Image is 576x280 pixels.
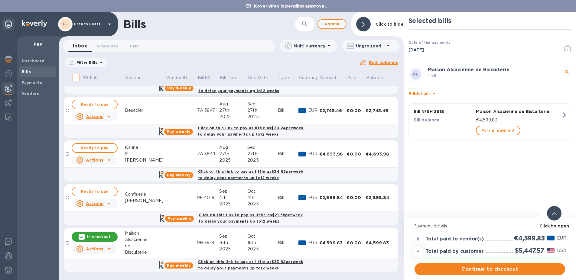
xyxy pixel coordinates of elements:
p: Currency [299,75,318,81]
div: €4,599.83 [319,240,347,246]
b: Vendors [22,91,39,96]
span: Amount [320,75,344,81]
div: Aug [219,144,247,151]
p: Filter Bills [74,60,98,65]
div: €2,745.46 [366,108,393,114]
span: Balance [366,75,391,81]
p: French Feast [74,22,104,26]
p: Bill balance [414,117,474,123]
span: Paid [347,75,364,81]
button: Ready to pay [72,143,118,153]
p: USD [557,247,566,254]
span: Due Date [248,75,276,81]
b: Maison Alsacienne de Biscuiterie [428,67,509,72]
div: 2025 [247,114,278,120]
b: Click to hide [376,22,404,27]
div: Sep [219,188,247,195]
p: EUR [308,151,319,157]
b: MB [413,72,419,76]
p: Bill № 9H 3918 [414,108,474,114]
div: €0.00 [347,108,366,114]
u: Actions [86,158,103,163]
div: 4th [219,195,247,201]
span: Ready to pay [77,101,112,108]
div: 27th [247,107,278,114]
span: Ready to pay [77,188,112,195]
div: 9F 4019 [197,195,220,201]
p: Mark all [83,74,98,81]
div: 27th [247,151,278,157]
b: Pay weekly [167,173,191,177]
u: Actions [86,201,103,206]
p: EUR [308,240,319,246]
h2: $5,447.57 [515,247,544,254]
h1: Bills [123,18,146,31]
div: Biscuiterie [125,249,166,256]
p: Multi currency [294,43,325,49]
u: Actions [86,246,103,251]
b: Pay weekly [168,216,191,221]
button: Continue to checkout [415,263,565,275]
span: Inbox [73,42,87,50]
div: Karine [125,144,166,151]
div: Sep [247,144,278,151]
div: Confiserie [125,191,166,198]
p: Paid [347,75,356,81]
div: 9H 3918 [197,240,220,246]
b: Pay weekly [167,129,190,134]
div: 27th [219,151,247,157]
div: €2,898.84 [366,195,393,201]
div: Maison [125,230,166,237]
div: 16th [219,240,247,246]
div: 2025 [247,201,278,207]
div: €4,599.83 [366,240,393,246]
div: 2025 [219,201,247,207]
div: 27th [219,107,247,114]
div: €2,745.46 [319,108,347,114]
div: 2025 [219,157,247,163]
div: €2,898.84 [319,195,347,201]
span: Continue to checkout [419,266,560,273]
span: Add bill [323,21,341,28]
b: Click on this link to pay as little as $21.70 per week to delay your payments up to 12 weeks [198,82,303,93]
b: Payments [22,80,42,85]
div: [PERSON_NAME] [125,157,166,163]
p: EUR [557,235,566,241]
div: 2025 [247,246,278,252]
div: 16th [247,240,278,246]
b: Click on this link to pay as little as $33.92 per week to delay your payments up to 12 weeks [198,259,303,270]
b: FF [63,22,68,26]
p: Due Date [248,75,268,81]
p: Vendor [125,75,141,81]
b: Click on this link to pay as little as $20.24 per week to delay your payments up to 12 weeks [198,126,303,137]
div: Bill [278,151,298,157]
div: €4,693.98 [319,151,347,157]
span: Vendor [125,75,148,81]
u: Actions [86,114,103,119]
button: Ready to pay [72,187,118,196]
div: de [125,243,166,249]
p: 1 bill [428,73,562,79]
p: In checkout [87,234,110,239]
div: Bill [278,107,298,114]
span: Vendor ID [166,75,195,81]
b: Dashboard [22,59,45,63]
span: Ready to pay [77,144,112,152]
img: Foreign exchange [5,70,12,77]
div: Besacier [125,107,166,114]
b: Pay weekly [167,263,191,268]
h3: Total paid by customer [425,249,484,254]
b: Bill details [408,91,431,96]
div: 2025 [247,157,278,163]
button: Addbill [317,19,347,29]
div: 7A 3849 [197,151,220,157]
p: Ungrouped [356,43,385,49]
div: Sep [219,233,247,240]
div: €0.00 [347,195,366,201]
label: Date of the payments [408,41,450,45]
p: €4,599.83 [476,117,561,123]
p: Vendor ID [166,75,187,81]
p: Maison Alsacienne de Biscuiterie [476,108,561,114]
div: €4,693.98 [366,151,393,157]
p: KoverlyPay is pending approval. [251,3,330,9]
